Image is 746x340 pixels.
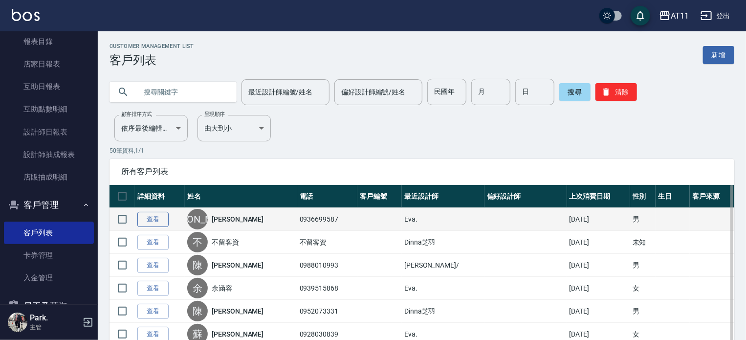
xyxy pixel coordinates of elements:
td: Eva. [402,208,484,231]
td: [DATE] [567,277,630,300]
td: 0988010993 [297,254,358,277]
a: 查看 [137,235,169,250]
td: 0952073331 [297,300,358,323]
td: [DATE] [567,300,630,323]
a: 余涵容 [212,283,232,293]
h3: 客戶列表 [110,53,194,67]
div: 陳 [187,255,208,275]
img: Logo [12,9,40,21]
label: 顧客排序方式 [121,111,152,118]
a: 互助點數明細 [4,98,94,120]
h5: Park. [30,313,80,323]
a: 互助日報表 [4,75,94,98]
td: [PERSON_NAME]/ [402,254,484,277]
td: Dinna芝羽 [402,231,484,254]
div: AT11 [671,10,689,22]
th: 最近設計師 [402,185,484,208]
button: 清除 [595,83,637,101]
a: 店販抽成明細 [4,166,94,188]
a: 入金管理 [4,267,94,289]
a: 查看 [137,304,169,319]
th: 性別 [630,185,656,208]
th: 偏好設計師 [484,185,567,208]
a: 新增 [703,46,734,64]
a: 報表目錄 [4,30,94,53]
div: [PERSON_NAME] [187,209,208,229]
a: [PERSON_NAME] [212,306,263,316]
th: 客戶編號 [357,185,402,208]
div: 由大到小 [197,115,271,141]
th: 上次消費日期 [567,185,630,208]
td: 0936699587 [297,208,358,231]
a: 查看 [137,258,169,273]
p: 主管 [30,323,80,332]
th: 客戶來源 [690,185,734,208]
td: 男 [630,208,656,231]
input: 搜尋關鍵字 [137,79,229,105]
label: 呈現順序 [204,111,225,118]
a: 設計師日報表 [4,121,94,143]
th: 姓名 [185,185,297,208]
td: [DATE] [567,254,630,277]
a: [PERSON_NAME] [212,214,263,224]
a: [PERSON_NAME] [212,260,263,270]
button: 員工及薪資 [4,294,94,319]
button: AT11 [655,6,693,26]
p: 50 筆資料, 1 / 1 [110,146,734,155]
h2: Customer Management List [110,43,194,49]
img: Person [8,313,27,332]
a: 客戶列表 [4,222,94,244]
button: 搜尋 [559,83,591,101]
div: 不 [187,232,208,252]
th: 生日 [656,185,690,208]
a: 店家日報表 [4,53,94,75]
a: 設計師抽成報表 [4,143,94,166]
th: 電話 [297,185,358,208]
a: 不留客資 [212,237,239,247]
td: 0939515868 [297,277,358,300]
td: [DATE] [567,231,630,254]
a: 查看 [137,281,169,296]
td: 女 [630,277,656,300]
a: 卡券管理 [4,244,94,267]
td: 男 [630,300,656,323]
a: [PERSON_NAME] [212,329,263,339]
a: 查看 [137,212,169,227]
td: 不留客資 [297,231,358,254]
td: 男 [630,254,656,277]
button: 登出 [697,7,734,25]
div: 余 [187,278,208,298]
div: 依序最後編輯時間 [114,115,188,141]
td: 未知 [630,231,656,254]
button: 客戶管理 [4,192,94,218]
div: 陳 [187,301,208,321]
td: Eva. [402,277,484,300]
td: [DATE] [567,208,630,231]
td: Dinna芝羽 [402,300,484,323]
button: save [631,6,650,25]
th: 詳細資料 [135,185,185,208]
span: 所有客戶列表 [121,167,723,177]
